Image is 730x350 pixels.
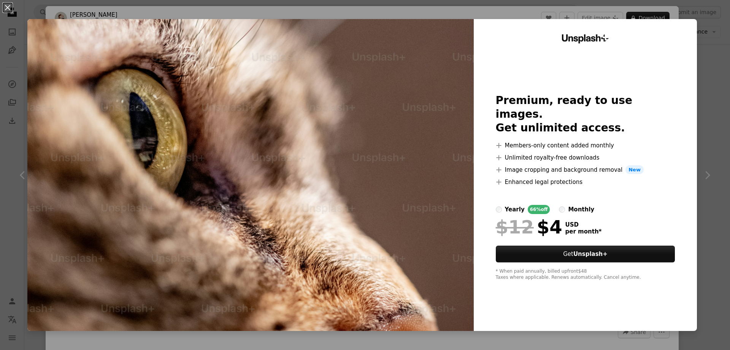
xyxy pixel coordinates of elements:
span: per month * [565,228,602,235]
li: Enhanced legal protections [496,177,675,187]
div: * When paid annually, billed upfront $48 Taxes where applicable. Renews automatically. Cancel any... [496,268,675,281]
span: USD [565,221,602,228]
div: $4 [496,217,562,237]
strong: Unsplash+ [573,251,608,257]
li: Image cropping and background removal [496,165,675,174]
div: monthly [568,205,594,214]
h2: Premium, ready to use images. Get unlimited access. [496,94,675,135]
div: yearly [505,205,525,214]
input: monthly [559,206,565,213]
li: Unlimited royalty-free downloads [496,153,675,162]
button: GetUnsplash+ [496,246,675,262]
input: yearly66%off [496,206,502,213]
span: New [625,165,644,174]
span: $12 [496,217,534,237]
li: Members-only content added monthly [496,141,675,150]
div: 66% off [528,205,550,214]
